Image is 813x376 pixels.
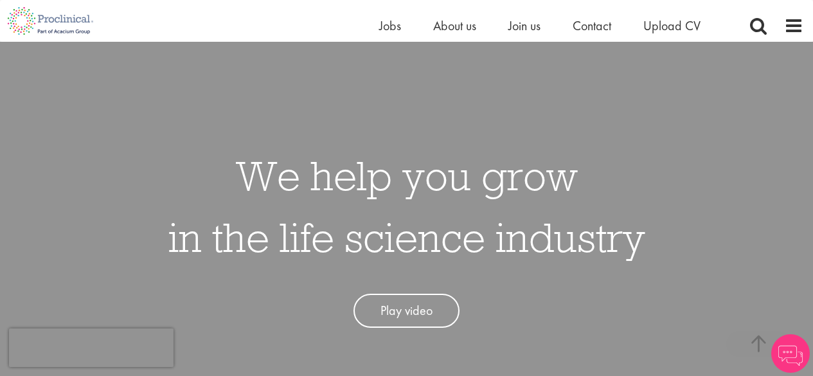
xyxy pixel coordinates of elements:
a: Jobs [379,17,401,34]
a: Play video [353,294,460,328]
a: About us [433,17,476,34]
a: Upload CV [643,17,701,34]
a: Contact [573,17,611,34]
img: Chatbot [771,334,810,373]
a: Join us [508,17,541,34]
h1: We help you grow in the life science industry [168,145,645,268]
